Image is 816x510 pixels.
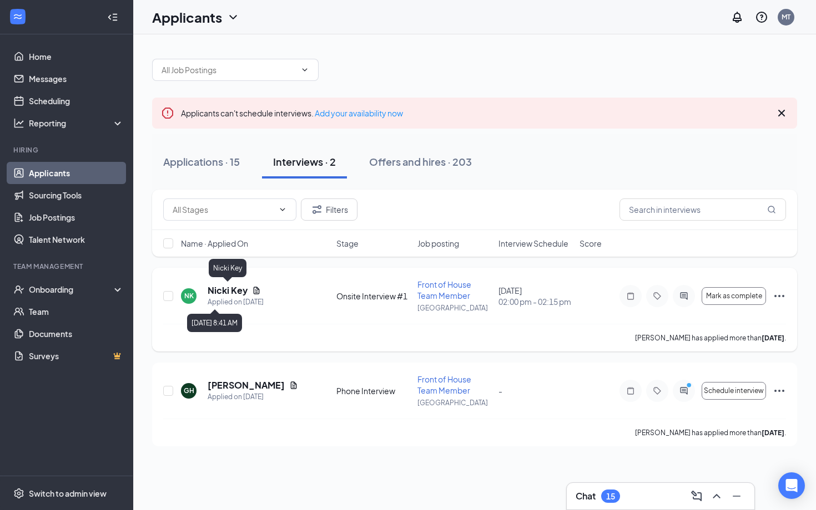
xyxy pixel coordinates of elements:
[209,259,246,277] div: Nicki Key
[706,292,762,300] span: Mark as complete
[310,203,324,216] svg: Filter
[576,490,596,502] h3: Chat
[731,11,744,24] svg: Notifications
[181,238,248,249] span: Name · Applied On
[252,286,261,295] svg: Document
[498,386,502,396] span: -
[778,472,805,499] div: Open Intercom Messenger
[208,284,248,297] h5: Nicki Key
[107,12,118,23] svg: Collapse
[708,487,726,505] button: ChevronUp
[624,386,637,395] svg: Note
[29,206,124,228] a: Job Postings
[29,45,124,68] a: Home
[690,489,703,503] svg: ComposeMessage
[369,155,472,169] div: Offers and hires · 203
[29,345,124,367] a: SurveysCrown
[184,386,194,395] div: GH
[635,428,786,437] p: [PERSON_NAME] has applied more than .
[336,290,411,302] div: Onsite Interview #1
[417,279,471,300] span: Front of House Team Member
[677,386,691,395] svg: ActiveChat
[289,381,298,390] svg: Document
[606,492,615,501] div: 15
[226,11,240,24] svg: ChevronDown
[29,300,124,323] a: Team
[13,262,122,271] div: Team Management
[315,108,403,118] a: Add your availability now
[688,487,706,505] button: ComposeMessage
[336,385,411,396] div: Phone Interview
[728,487,746,505] button: Minimize
[635,333,786,343] p: [PERSON_NAME] has applied more than .
[710,489,723,503] svg: ChevronUp
[29,90,124,112] a: Scheduling
[498,238,568,249] span: Interview Schedule
[773,289,786,303] svg: Ellipses
[12,11,23,22] svg: WorkstreamLogo
[702,382,766,400] button: Schedule interview
[187,314,242,332] div: [DATE] 8:41 AM
[29,162,124,184] a: Applicants
[162,64,296,76] input: All Job Postings
[702,287,766,305] button: Mark as complete
[163,155,240,169] div: Applications · 15
[704,387,764,395] span: Schedule interview
[580,238,602,249] span: Score
[181,108,403,118] span: Applicants can't schedule interviews.
[619,198,786,221] input: Search in interviews
[29,68,124,90] a: Messages
[29,118,124,129] div: Reporting
[208,297,264,308] div: Applied on [DATE]
[417,374,471,395] span: Front of House Team Member
[782,12,790,22] div: MT
[184,291,194,300] div: NK
[762,429,784,437] b: [DATE]
[651,386,664,395] svg: Tag
[13,488,24,499] svg: Settings
[651,292,664,300] svg: Tag
[161,106,174,120] svg: Error
[278,205,287,214] svg: ChevronDown
[208,379,285,391] h5: [PERSON_NAME]
[13,118,24,129] svg: Analysis
[336,238,359,249] span: Stage
[498,296,573,307] span: 02:00 pm - 02:15 pm
[624,292,637,300] svg: Note
[498,285,573,307] div: [DATE]
[29,284,114,295] div: Onboarding
[762,334,784,342] b: [DATE]
[730,489,743,503] svg: Minimize
[773,384,786,397] svg: Ellipses
[173,203,274,216] input: All Stages
[29,323,124,345] a: Documents
[301,198,357,221] button: Filter Filters
[29,184,124,206] a: Sourcing Tools
[417,303,492,313] p: [GEOGRAPHIC_DATA]
[767,205,776,214] svg: MagnifyingGlass
[208,391,298,402] div: Applied on [DATE]
[152,8,222,27] h1: Applicants
[677,292,691,300] svg: ActiveChat
[417,238,459,249] span: Job posting
[775,106,788,120] svg: Cross
[755,11,768,24] svg: QuestionInfo
[13,284,24,295] svg: UserCheck
[417,398,492,407] p: [GEOGRAPHIC_DATA]
[273,155,336,169] div: Interviews · 2
[13,145,122,155] div: Hiring
[29,488,107,499] div: Switch to admin view
[300,65,309,74] svg: ChevronDown
[29,228,124,251] a: Talent Network
[684,382,697,391] svg: PrimaryDot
